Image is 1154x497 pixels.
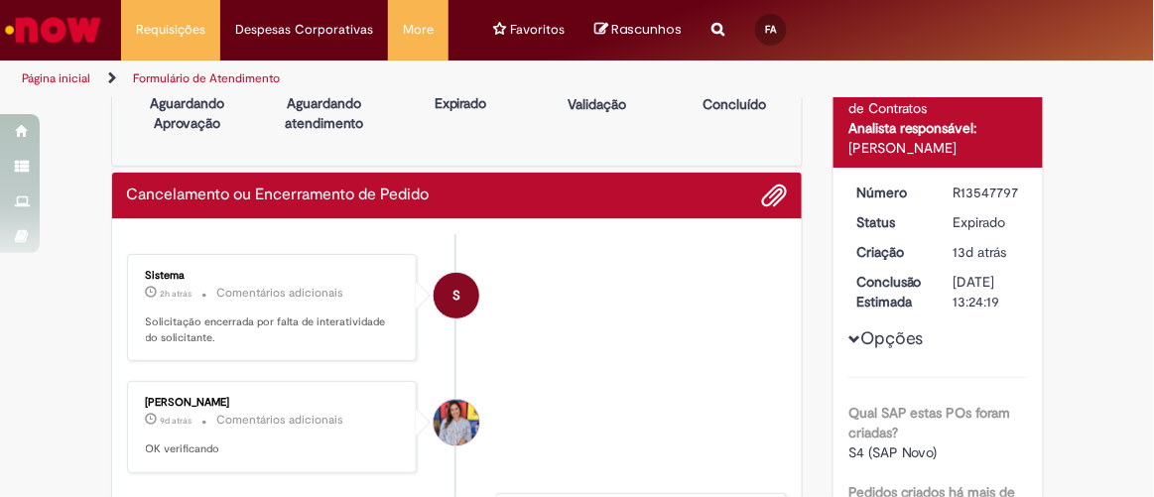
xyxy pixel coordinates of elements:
span: 9d atrás [161,415,192,427]
p: Aguardando atendimento [285,93,363,133]
time: 01/10/2025 13:14:36 [161,288,192,300]
div: Expirado [954,212,1021,232]
p: Aguardando Aprovação [150,93,224,133]
span: S4 (SAP Novo) [848,443,938,461]
p: Expirado [435,93,487,113]
div: System [434,273,479,318]
span: Favoritos [510,20,565,40]
p: Validação [569,94,627,114]
span: Requisições [136,20,205,40]
a: No momento, sua lista de rascunhos tem 0 Itens [594,20,683,39]
span: Despesas Corporativas [235,20,373,40]
div: R13547797 [954,183,1021,202]
div: [PERSON_NAME] [146,397,402,409]
time: 23/09/2025 15:14:35 [161,415,192,427]
dt: Número [841,183,939,202]
p: Concluído [703,94,766,114]
div: [DATE] 13:24:19 [954,272,1021,311]
ul: Trilhas de página [15,61,658,97]
button: Adicionar anexos [761,183,787,208]
div: Julia Roberta Silva Lino [434,400,479,445]
span: S [452,272,460,319]
span: 2h atrás [161,288,192,300]
h2: Cancelamento ou Encerramento de Pedido Histórico de tíquete [127,186,430,204]
time: 18/09/2025 15:24:14 [954,243,1007,261]
small: Comentários adicionais [217,412,344,429]
a: Página inicial [22,70,90,86]
b: Qual SAP estas POs foram criadas? [848,404,1011,441]
div: Suprimentos PSS - Gestão de Contratos [848,78,1028,118]
span: Rascunhos [611,20,683,39]
div: Sistema [146,270,402,282]
p: OK verificando [146,441,402,457]
dt: Criação [841,242,939,262]
a: Formulário de Atendimento [133,70,280,86]
div: 18/09/2025 15:24:14 [954,242,1021,262]
dt: Conclusão Estimada [841,272,939,311]
div: [PERSON_NAME] [848,138,1028,158]
span: More [403,20,434,40]
span: 13d atrás [954,243,1007,261]
p: Solicitação encerrada por falta de interatividade do solicitante. [146,314,402,345]
div: Analista responsável: [848,118,1028,138]
span: FA [765,23,776,36]
img: ServiceNow [2,10,104,50]
small: Comentários adicionais [217,285,344,302]
dt: Status [841,212,939,232]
